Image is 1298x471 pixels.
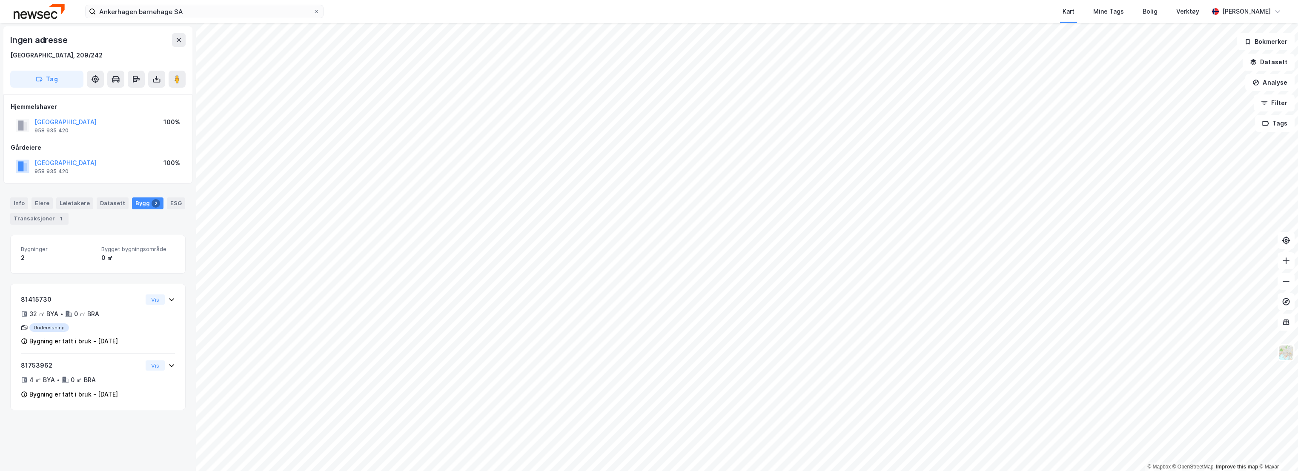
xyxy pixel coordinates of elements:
[29,336,118,346] div: Bygning er tatt i bruk - [DATE]
[56,197,93,209] div: Leietakere
[167,197,185,209] div: ESG
[34,127,69,134] div: 958 935 420
[1222,6,1271,17] div: [PERSON_NAME]
[1255,115,1295,132] button: Tags
[11,102,185,112] div: Hjemmelshaver
[57,377,60,383] div: •
[1245,74,1295,91] button: Analyse
[71,375,96,385] div: 0 ㎡ BRA
[10,71,83,88] button: Tag
[32,197,53,209] div: Eiere
[21,360,142,371] div: 81753962
[1143,6,1158,17] div: Bolig
[29,375,55,385] div: 4 ㎡ BYA
[21,253,95,263] div: 2
[97,197,129,209] div: Datasett
[1172,464,1214,470] a: OpenStreetMap
[60,311,63,317] div: •
[1237,33,1295,50] button: Bokmerker
[146,360,165,371] button: Vis
[132,197,163,209] div: Bygg
[101,253,175,263] div: 0 ㎡
[10,197,28,209] div: Info
[96,5,313,18] input: Søk på adresse, matrikkel, gårdeiere, leietakere eller personer
[1093,6,1124,17] div: Mine Tags
[11,143,185,153] div: Gårdeiere
[146,294,165,305] button: Vis
[10,50,103,60] div: [GEOGRAPHIC_DATA], 209/242
[1063,6,1075,17] div: Kart
[21,245,95,253] span: Bygninger
[1255,430,1298,471] div: Kontrollprogram for chat
[1147,464,1171,470] a: Mapbox
[1255,430,1298,471] iframe: Chat Widget
[101,245,175,253] span: Bygget bygningsområde
[1176,6,1199,17] div: Verktøy
[1216,464,1258,470] a: Improve this map
[163,158,180,168] div: 100%
[14,4,65,19] img: newsec-logo.f6e21ccffca1b3a03d2d.png
[29,389,118,400] div: Bygning er tatt i bruk - [DATE]
[57,214,65,223] div: 1
[74,309,99,319] div: 0 ㎡ BRA
[1243,54,1295,71] button: Datasett
[10,213,69,225] div: Transaksjoner
[1254,94,1295,111] button: Filter
[21,294,142,305] div: 81415730
[10,33,69,47] div: Ingen adresse
[34,168,69,175] div: 958 935 420
[29,309,58,319] div: 32 ㎡ BYA
[1278,345,1294,361] img: Z
[152,199,160,208] div: 2
[163,117,180,127] div: 100%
